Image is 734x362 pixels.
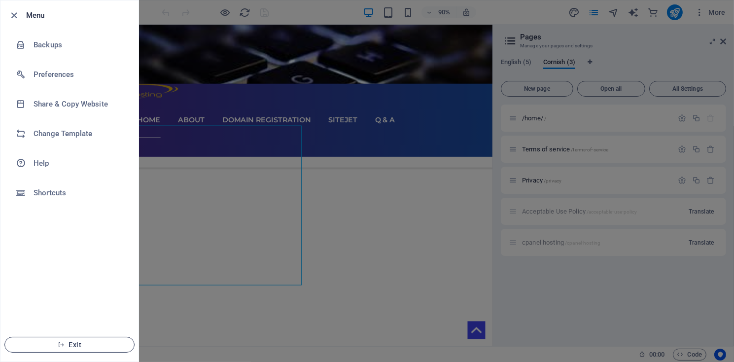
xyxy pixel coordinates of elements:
h6: Share & Copy Website [34,98,125,110]
h6: Help [34,157,125,169]
h6: Change Template [34,128,125,140]
h6: Menu [26,9,131,21]
h6: Backups [34,39,125,51]
h6: Preferences [34,69,125,80]
button: Exit [4,337,135,353]
h6: Shortcuts [34,187,125,199]
a: Help [0,148,139,178]
span: Exit [13,341,126,349]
